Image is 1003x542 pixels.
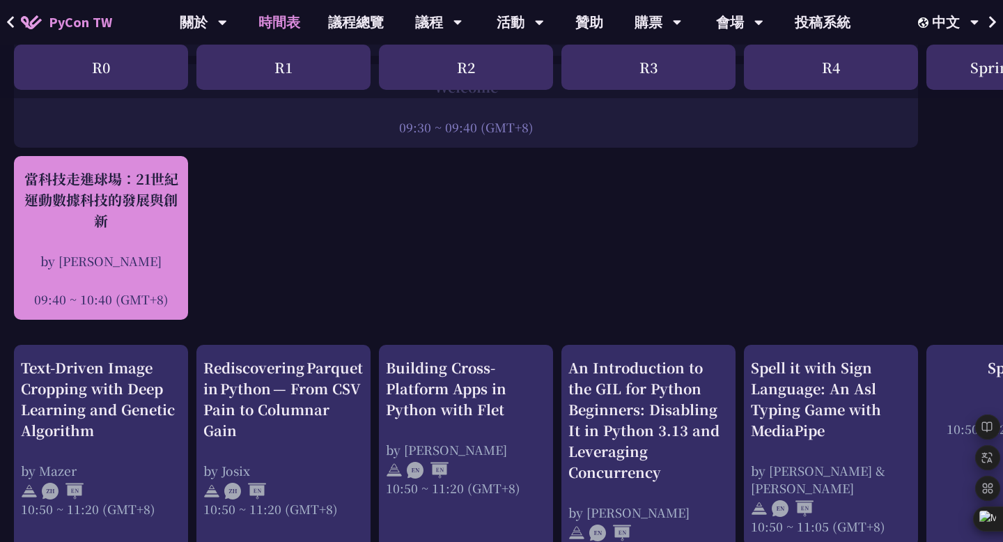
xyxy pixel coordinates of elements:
[21,357,181,441] div: Text-Driven Image Cropping with Deep Learning and Genetic Algorithm
[21,169,181,231] div: 當科技走進球場：21世紀運動數據科技的發展與創新
[918,17,932,28] img: Locale Icon
[203,357,364,441] div: Rediscovering Parquet in Python — From CSV Pain to Columnar Gain
[21,483,38,500] img: svg+xml;base64,PHN2ZyB4bWxucz0iaHR0cDovL3d3dy53My5vcmcvMjAwMC9zdmciIHdpZHRoPSIyNCIgaGVpZ2h0PSIyNC...
[379,45,553,90] div: R2
[21,169,181,308] a: 當科技走進球場：21世紀運動數據科技的發展與創新 by [PERSON_NAME] 09:40 ~ 10:40 (GMT+8)
[21,462,181,479] div: by Mazer
[751,357,911,535] a: Spell it with Sign Language: An Asl Typing Game with MediaPipe by [PERSON_NAME] & [PERSON_NAME] 1...
[49,12,112,33] span: PyCon TW
[21,500,181,518] div: 10:50 ~ 11:20 (GMT+8)
[42,483,84,500] img: ZHEN.371966e.svg
[21,15,42,29] img: Home icon of PyCon TW 2025
[203,483,220,500] img: svg+xml;base64,PHN2ZyB4bWxucz0iaHR0cDovL3d3dy53My5vcmcvMjAwMC9zdmciIHdpZHRoPSIyNCIgaGVpZ2h0PSIyNC...
[14,45,188,90] div: R0
[589,525,631,541] img: ENEN.5a408d1.svg
[568,357,729,483] div: An Introduction to the GIL for Python Beginners: Disabling It in Python 3.13 and Leveraging Concu...
[386,462,403,479] img: svg+xml;base64,PHN2ZyB4bWxucz0iaHR0cDovL3d3dy53My5vcmcvMjAwMC9zdmciIHdpZHRoPSIyNCIgaGVpZ2h0PSIyNC...
[386,441,546,458] div: by [PERSON_NAME]
[224,483,266,500] img: ZHEN.371966e.svg
[407,462,449,479] img: ENEN.5a408d1.svg
[203,462,364,479] div: by Josix
[751,500,768,517] img: svg+xml;base64,PHN2ZyB4bWxucz0iaHR0cDovL3d3dy53My5vcmcvMjAwMC9zdmciIHdpZHRoPSIyNCIgaGVpZ2h0PSIyNC...
[751,357,911,441] div: Spell it with Sign Language: An Asl Typing Game with MediaPipe
[7,5,126,40] a: PyCon TW
[386,479,546,497] div: 10:50 ~ 11:20 (GMT+8)
[561,45,736,90] div: R3
[21,118,911,136] div: 09:30 ~ 09:40 (GMT+8)
[203,500,364,518] div: 10:50 ~ 11:20 (GMT+8)
[751,462,911,497] div: by [PERSON_NAME] & [PERSON_NAME]
[772,500,814,517] img: ENEN.5a408d1.svg
[744,45,918,90] div: R4
[21,291,181,308] div: 09:40 ~ 10:40 (GMT+8)
[568,525,585,541] img: svg+xml;base64,PHN2ZyB4bWxucz0iaHR0cDovL3d3dy53My5vcmcvMjAwMC9zdmciIHdpZHRoPSIyNCIgaGVpZ2h0PSIyNC...
[751,518,911,535] div: 10:50 ~ 11:05 (GMT+8)
[568,504,729,521] div: by [PERSON_NAME]
[21,252,181,270] div: by [PERSON_NAME]
[196,45,371,90] div: R1
[386,357,546,420] div: Building Cross-Platform Apps in Python with Flet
